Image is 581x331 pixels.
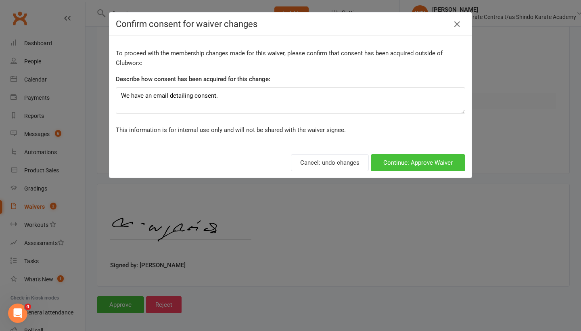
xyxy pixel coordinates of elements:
[116,74,270,84] label: Describe how consent has been acquired for this change:
[451,18,464,31] button: Close
[116,125,465,135] p: This information is for internal use only and will not be shared with the waiver signee.
[116,48,465,68] p: To proceed with the membership changes made for this waiver, please confirm that consent has been...
[291,154,369,171] button: Cancel: undo changes
[25,304,31,310] span: 4
[116,19,257,29] span: Confirm consent for waiver changes
[8,304,27,323] iframe: Intercom live chat
[371,154,465,171] button: Continue: Approve Waiver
